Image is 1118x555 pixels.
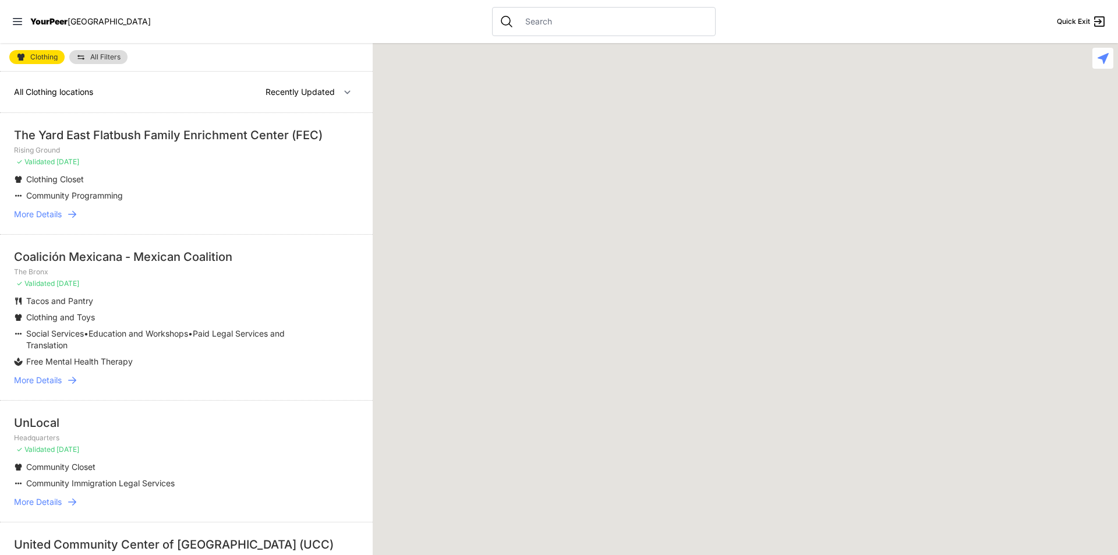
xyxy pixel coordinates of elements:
[730,106,744,125] div: Ford Hall
[14,433,359,443] p: Headquarters
[749,62,763,80] div: Manhattan
[757,134,772,153] div: The Cathedral Church of St. John the Divine
[14,249,359,265] div: Coalición Mexicana - Mexican Coalition
[30,16,68,26] span: YourPeer
[26,190,123,200] span: Community Programming
[1057,17,1090,26] span: Quick Exit
[1057,15,1106,29] a: Quick Exit
[634,303,648,322] div: Pathways Adult Drop-In Program
[16,279,55,288] span: ✓ Validated
[26,478,175,488] span: Community Immigration Legal Services
[577,485,592,504] div: 9th Avenue Drop-in Center
[14,208,62,220] span: More Details
[518,16,708,27] input: Search
[68,16,151,26] span: [GEOGRAPHIC_DATA]
[14,415,359,431] div: UnLocal
[14,267,359,277] p: The Bronx
[14,127,359,143] div: The Yard East Flatbush Family Enrichment Center (FEC)
[817,73,832,92] div: The PILLARS – Holistic Recovery Support
[734,427,748,446] div: Manhattan
[9,50,65,64] a: Clothing
[894,111,909,129] div: East Harlem
[56,157,79,166] span: [DATE]
[56,279,79,288] span: [DATE]
[14,496,62,508] span: More Details
[26,312,95,322] span: Clothing and Toys
[90,54,121,61] span: All Filters
[14,87,93,97] span: All Clothing locations
[14,374,359,386] a: More Details
[14,496,359,508] a: More Details
[84,328,89,338] span: •
[26,296,93,306] span: Tacos and Pantry
[188,328,193,338] span: •
[26,174,84,184] span: Clothing Closet
[16,157,55,166] span: ✓ Validated
[927,143,942,162] div: Main Location
[14,146,359,155] p: Rising Ground
[912,521,926,540] div: Fancy Thrift Shop
[1003,27,1018,46] div: Harm Reduction Center
[26,328,84,338] span: Social Services
[26,356,133,366] span: Free Mental Health Therapy
[26,462,95,472] span: Community Closet
[56,445,79,454] span: [DATE]
[14,536,359,553] div: United Community Center of [GEOGRAPHIC_DATA] (UCC)
[16,445,55,454] span: ✓ Validated
[69,50,128,64] a: All Filters
[30,18,151,25] a: YourPeer[GEOGRAPHIC_DATA]
[30,54,58,61] span: Clothing
[854,349,868,367] div: Avenue Church
[864,79,879,98] div: Manhattan
[877,109,891,128] div: Manhattan
[14,208,359,220] a: More Details
[14,374,62,386] span: More Details
[1070,34,1085,52] div: The Bronx Pride Center
[845,84,860,102] div: Uptown/Harlem DYCD Youth Drop-in Center
[89,328,188,338] span: Education and Workshops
